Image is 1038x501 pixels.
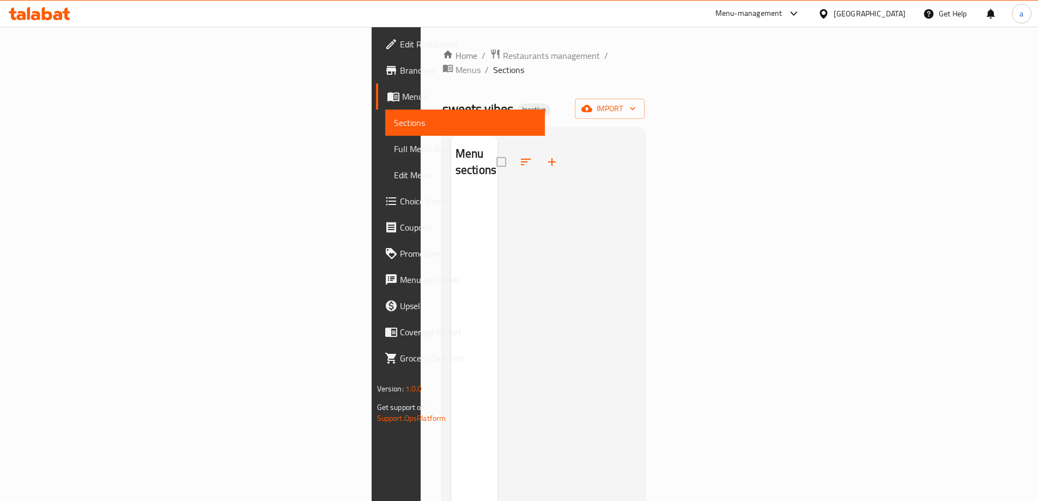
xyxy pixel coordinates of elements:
[405,382,422,396] span: 1.0.0
[451,188,497,197] nav: Menu sections
[402,90,536,103] span: Menus
[385,110,545,136] a: Sections
[400,38,536,51] span: Edit Restaurant
[400,195,536,208] span: Choice Groups
[503,49,600,62] span: Restaurants management
[376,188,545,214] a: Choice Groups
[1019,8,1023,20] span: a
[376,31,545,57] a: Edit Restaurant
[604,49,608,62] li: /
[377,382,404,396] span: Version:
[834,8,906,20] div: [GEOGRAPHIC_DATA]
[377,400,427,414] span: Get support on:
[376,267,545,293] a: Menu disclaimer
[400,221,536,234] span: Coupons
[376,240,545,267] a: Promotions
[376,214,545,240] a: Coupons
[376,319,545,345] a: Coverage Report
[490,49,600,63] a: Restaurants management
[584,102,636,116] span: import
[394,116,536,129] span: Sections
[376,83,545,110] a: Menus
[385,136,545,162] a: Full Menu View
[385,162,545,188] a: Edit Menu
[715,7,782,20] div: Menu-management
[394,142,536,155] span: Full Menu View
[400,299,536,312] span: Upsell
[400,273,536,286] span: Menu disclaimer
[400,325,536,339] span: Coverage Report
[376,345,545,371] a: Grocery Checklist
[376,57,545,83] a: Branches
[400,247,536,260] span: Promotions
[400,352,536,365] span: Grocery Checklist
[376,293,545,319] a: Upsell
[539,149,565,175] button: Add section
[575,99,645,119] button: import
[394,168,536,182] span: Edit Menu
[377,411,446,425] a: Support.OpsPlatform
[400,64,536,77] span: Branches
